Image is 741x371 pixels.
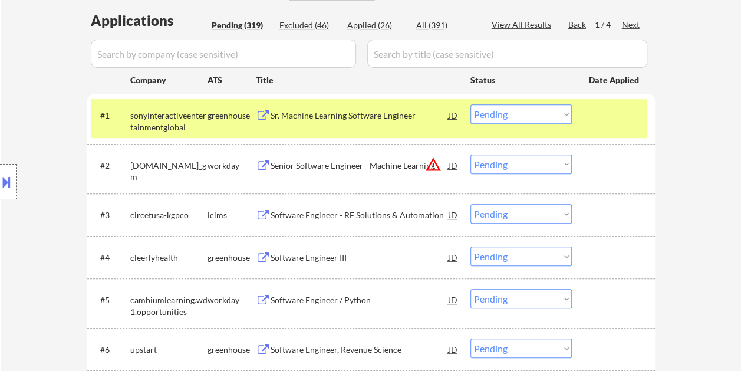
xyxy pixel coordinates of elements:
[279,19,338,31] div: Excluded (46)
[130,344,208,356] div: upstart
[100,344,121,356] div: #6
[470,69,572,90] div: Status
[100,294,121,306] div: #5
[208,160,256,172] div: workday
[568,19,587,31] div: Back
[447,247,459,268] div: JD
[347,19,406,31] div: Applied (26)
[416,19,475,31] div: All (391)
[271,209,449,221] div: Software Engineer - RF Solutions & Automation
[271,160,449,172] div: Senior Software Engineer - Machine Learning
[447,339,459,360] div: JD
[367,40,647,68] input: Search by title (case sensitive)
[595,19,622,31] div: 1 / 4
[589,74,641,86] div: Date Applied
[492,19,555,31] div: View All Results
[256,74,459,86] div: Title
[91,40,356,68] input: Search by company (case sensitive)
[271,110,449,122] div: Sr. Machine Learning Software Engineer
[271,294,449,306] div: Software Engineer / Python
[271,252,449,264] div: Software Engineer III
[271,344,449,356] div: Software Engineer, Revenue Science
[208,209,256,221] div: icims
[208,74,256,86] div: ATS
[208,110,256,122] div: greenhouse
[208,294,256,306] div: workday
[447,289,459,310] div: JD
[130,294,208,317] div: cambiumlearning.wd1.opportunities
[208,344,256,356] div: greenhouse
[91,14,208,28] div: Applications
[622,19,641,31] div: Next
[208,252,256,264] div: greenhouse
[425,156,442,173] button: warning_amber
[212,19,271,31] div: Pending (319)
[447,104,459,126] div: JD
[447,204,459,225] div: JD
[447,155,459,176] div: JD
